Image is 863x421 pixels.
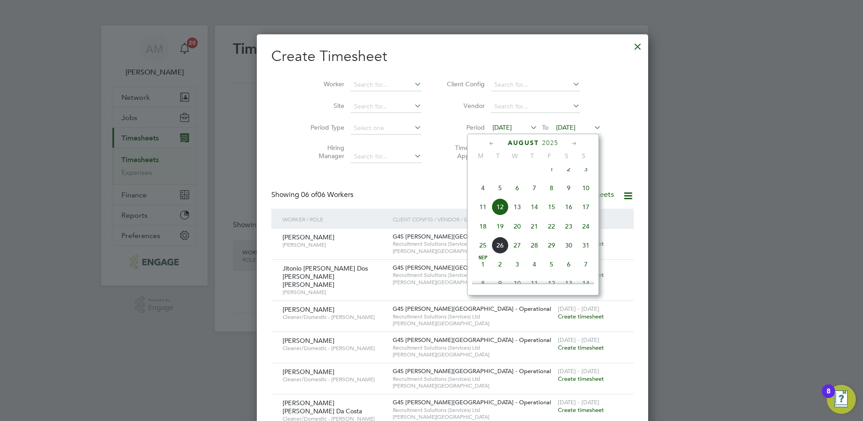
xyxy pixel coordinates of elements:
[539,122,551,133] span: To
[526,198,543,215] span: 14
[560,275,577,292] span: 13
[393,271,553,279] span: Recruitment Solutions (Services) Ltd
[526,218,543,235] span: 21
[283,289,386,296] span: [PERSON_NAME]
[474,179,492,196] span: 4
[577,179,594,196] span: 10
[474,237,492,254] span: 25
[543,160,560,178] span: 1
[560,218,577,235] span: 23
[492,123,512,131] span: [DATE]
[558,398,599,406] span: [DATE] - [DATE]
[393,264,551,271] span: G4S [PERSON_NAME][GEOGRAPHIC_DATA] - Operational
[304,123,344,131] label: Period Type
[492,275,509,292] span: 9
[393,233,551,240] span: G4S [PERSON_NAME][GEOGRAPHIC_DATA] - Operational
[543,218,560,235] span: 22
[492,198,509,215] span: 12
[280,209,390,229] div: Worker / Role
[492,218,509,235] span: 19
[351,150,422,163] input: Search for...
[393,320,553,327] span: [PERSON_NAME][GEOGRAPHIC_DATA]
[558,152,575,160] span: S
[301,190,317,199] span: 06 of
[491,100,580,113] input: Search for...
[509,275,526,292] span: 10
[393,382,553,389] span: [PERSON_NAME][GEOGRAPHIC_DATA]
[491,79,580,91] input: Search for...
[577,198,594,215] span: 17
[492,179,509,196] span: 5
[492,237,509,254] span: 26
[304,144,344,160] label: Hiring Manager
[509,237,526,254] span: 27
[444,144,485,160] label: Timesheet Approver
[474,256,492,260] span: Sep
[526,237,543,254] span: 28
[543,237,560,254] span: 29
[560,237,577,254] span: 30
[542,139,558,147] span: 2025
[444,123,485,131] label: Period
[524,152,541,160] span: T
[827,385,856,414] button: Open Resource Center, 8 new notifications
[492,256,509,273] span: 2
[577,218,594,235] span: 24
[393,313,553,320] span: Recruitment Solutions (Services) Ltd
[577,237,594,254] span: 31
[271,190,355,200] div: Showing
[351,79,422,91] input: Search for...
[474,198,492,215] span: 11
[393,407,553,414] span: Recruitment Solutions (Services) Ltd
[393,367,551,375] span: G4S [PERSON_NAME][GEOGRAPHIC_DATA] - Operational
[444,80,485,88] label: Client Config
[283,313,386,321] span: Cleaner/Domestic - [PERSON_NAME]
[509,256,526,273] span: 3
[508,139,539,147] span: August
[393,351,553,358] span: [PERSON_NAME][GEOGRAPHIC_DATA]
[393,240,553,248] span: Recruitment Solutions (Services) Ltd
[577,275,594,292] span: 14
[283,376,386,383] span: Cleaner/Domestic - [PERSON_NAME]
[393,248,553,255] span: [PERSON_NAME][GEOGRAPHIC_DATA]
[543,275,560,292] span: 12
[558,305,599,313] span: [DATE] - [DATE]
[271,47,634,66] h2: Create Timesheet
[509,218,526,235] span: 20
[541,152,558,160] span: F
[526,275,543,292] span: 11
[283,368,334,376] span: [PERSON_NAME]
[301,190,353,199] span: 06 Workers
[556,123,575,131] span: [DATE]
[560,179,577,196] span: 9
[393,336,551,344] span: G4S [PERSON_NAME][GEOGRAPHIC_DATA] - Operational
[351,100,422,113] input: Search for...
[509,198,526,215] span: 13
[543,256,560,273] span: 5
[558,406,604,414] span: Create timesheet
[560,160,577,178] span: 2
[390,209,556,229] div: Client Config / Vendor / Site
[474,218,492,235] span: 18
[577,160,594,178] span: 3
[558,336,599,344] span: [DATE] - [DATE]
[826,391,831,403] div: 8
[393,305,551,313] span: G4S [PERSON_NAME][GEOGRAPHIC_DATA] - Operational
[560,198,577,215] span: 16
[558,375,604,383] span: Create timesheet
[393,413,553,421] span: [PERSON_NAME][GEOGRAPHIC_DATA]
[444,102,485,110] label: Vendor
[543,198,560,215] span: 15
[283,233,334,241] span: [PERSON_NAME]
[509,179,526,196] span: 6
[283,345,386,352] span: Cleaner/Domestic - [PERSON_NAME]
[393,344,553,351] span: Recruitment Solutions (Services) Ltd
[351,122,422,135] input: Select one
[560,256,577,273] span: 6
[283,241,386,248] span: [PERSON_NAME]
[558,313,604,320] span: Create timesheet
[393,398,551,406] span: G4S [PERSON_NAME][GEOGRAPHIC_DATA] - Operational
[577,256,594,273] span: 7
[543,179,560,196] span: 8
[474,256,492,273] span: 1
